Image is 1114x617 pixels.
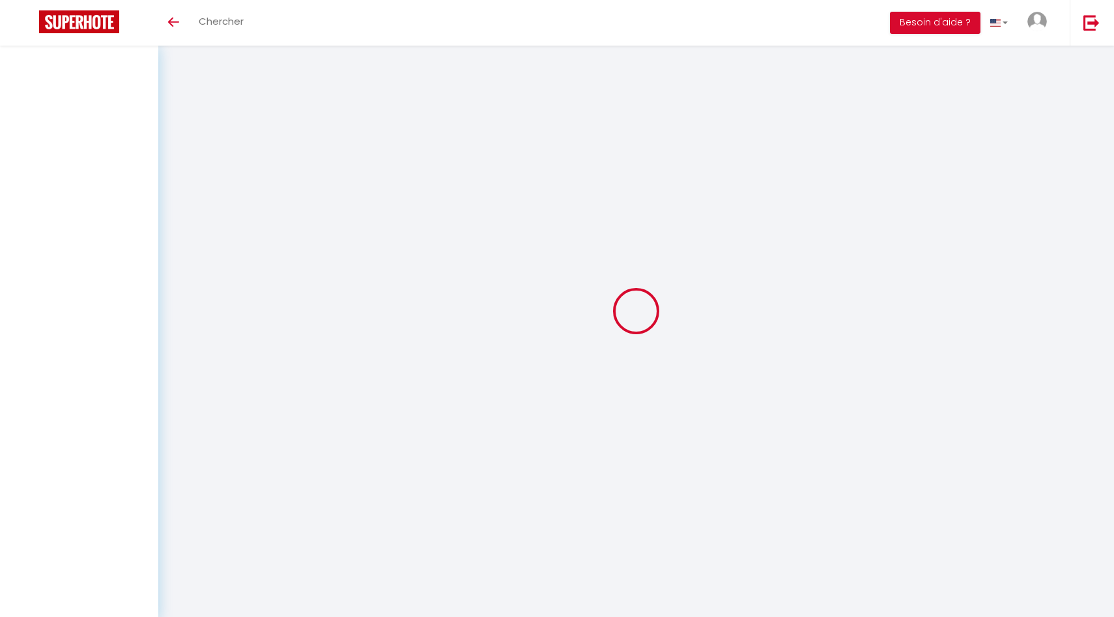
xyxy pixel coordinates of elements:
[890,12,980,34] button: Besoin d'aide ?
[1027,12,1047,31] img: ...
[1083,14,1100,31] img: logout
[39,10,119,33] img: Super Booking
[10,5,50,44] button: Ouvrir le widget de chat LiveChat
[199,14,244,28] span: Chercher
